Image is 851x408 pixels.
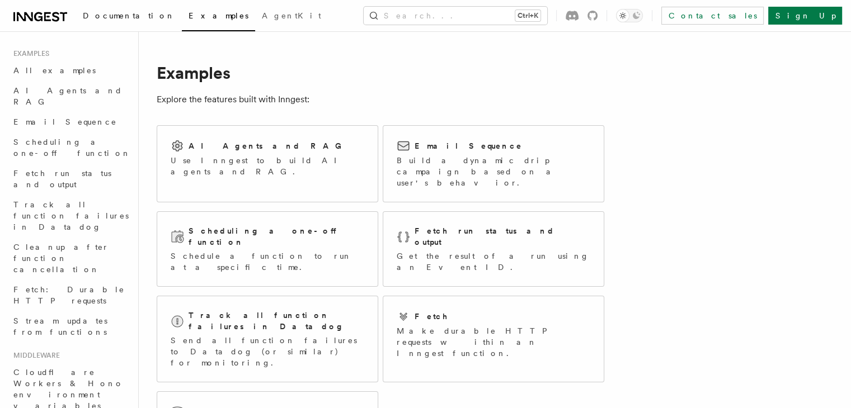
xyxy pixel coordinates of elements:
a: Sign Up [768,7,842,25]
p: Use Inngest to build AI agents and RAG. [171,155,364,177]
p: Make durable HTTP requests within an Inngest function. [397,325,590,359]
span: Middleware [9,351,60,360]
span: Stream updates from functions [13,316,107,336]
a: Email SequenceBuild a dynamic drip campaign based on a user's behavior. [383,125,604,202]
h2: AI Agents and RAG [189,140,347,151]
a: Scheduling a one-off function [9,132,131,163]
a: Contact sales [661,7,764,25]
p: Explore the features built with Inngest: [157,92,604,107]
span: Fetch: Durable HTTP requests [13,285,125,305]
span: Examples [9,49,49,58]
p: Send all function failures to Datadog (or similar) for monitoring. [171,335,364,368]
a: AgentKit [255,3,328,30]
a: Email Sequence [9,112,131,132]
span: Scheduling a one-off function [13,137,131,158]
a: Scheduling a one-off functionSchedule a function to run at a specific time. [157,211,378,287]
a: Examples [182,3,255,31]
a: All examples [9,60,131,80]
span: Examples [189,11,248,20]
h2: Fetch run status and output [415,225,590,248]
span: Cleanup after function cancellation [13,243,109,274]
p: Build a dynamic drip campaign based on a user's behavior. [397,155,590,188]
a: AI Agents and RAGUse Inngest to build AI agents and RAG. [157,125,378,202]
span: Track all function failures in Datadog [13,200,129,231]
a: Track all function failures in Datadog [9,194,131,237]
a: Cleanup after function cancellation [9,237,131,279]
span: All examples [13,66,96,75]
a: FetchMake durable HTTP requests within an Inngest function. [383,296,604,382]
a: Documentation [76,3,182,30]
a: AI Agents and RAG [9,80,131,112]
kbd: Ctrl+K [515,10,540,21]
h1: Examples [157,63,604,83]
span: AgentKit [262,11,321,20]
a: Track all function failures in DatadogSend all function failures to Datadog (or similar) for moni... [157,296,378,382]
span: AI Agents and RAG [13,86,123,106]
a: Fetch run status and outputGet the result of a run using an Event ID. [383,211,604,287]
button: Search...Ctrl+K [364,7,547,25]
h2: Scheduling a one-off function [189,225,364,248]
a: Stream updates from functions [9,311,131,342]
p: Get the result of a run using an Event ID. [397,250,590,273]
a: Fetch run status and output [9,163,131,194]
span: Documentation [83,11,175,20]
span: Email Sequence [13,117,117,126]
p: Schedule a function to run at a specific time. [171,250,364,273]
a: Fetch: Durable HTTP requests [9,279,131,311]
h2: Email Sequence [415,140,523,151]
span: Fetch run status and output [13,169,111,189]
h2: Fetch [415,311,449,322]
button: Toggle dark mode [616,9,643,22]
h2: Track all function failures in Datadog [189,310,364,332]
